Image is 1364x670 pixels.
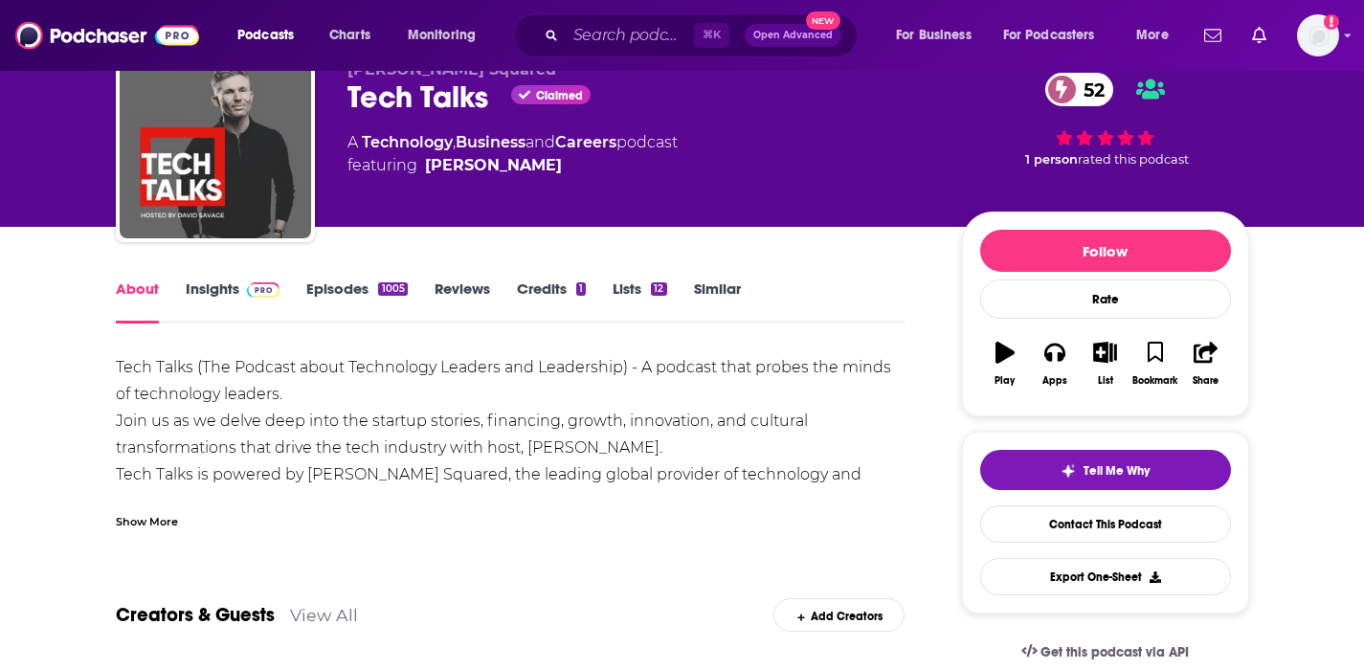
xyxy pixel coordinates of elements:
a: Lists12 [613,279,666,324]
input: Search podcasts, credits, & more... [566,20,694,51]
div: A podcast [347,131,678,177]
div: List [1098,375,1113,387]
a: Contact This Podcast [980,505,1231,543]
span: Get this podcast via API [1040,644,1189,660]
a: InsightsPodchaser Pro [186,279,280,324]
img: Podchaser Pro [247,282,280,298]
div: 52 1 personrated this podcast [962,60,1249,179]
span: New [806,11,840,30]
a: Show notifications dropdown [1244,19,1274,52]
a: Episodes1005 [306,279,407,324]
div: Play [995,375,1015,387]
span: and [525,133,555,151]
a: View All [290,605,358,625]
span: Monitoring [408,22,476,49]
div: Apps [1042,375,1067,387]
a: Show notifications dropdown [1196,19,1229,52]
img: User Profile [1297,14,1339,56]
button: Bookmark [1130,329,1180,398]
a: About [116,279,159,324]
button: Show profile menu [1297,14,1339,56]
div: Search podcasts, credits, & more... [531,13,876,57]
div: Rate [980,279,1231,319]
button: open menu [883,20,995,51]
span: Claimed [536,91,583,100]
button: open menu [224,20,319,51]
a: Credits1 [517,279,586,324]
a: Technology [362,133,453,151]
svg: Add a profile image [1324,14,1339,30]
a: 52 [1045,73,1114,106]
img: Tech Talks [120,47,311,238]
button: Play [980,329,1030,398]
button: Apps [1030,329,1080,398]
button: Share [1180,329,1230,398]
button: Open AdvancedNew [745,24,841,47]
button: open menu [991,20,1123,51]
span: ⌘ K [694,23,729,48]
span: featuring [347,154,678,177]
span: Logged in as DineRacoma [1297,14,1339,56]
div: Tech Talks (The Podcast about Technology Leaders and Leadership) - A podcast that probes the mind... [116,354,906,515]
span: 1 person [1025,152,1078,167]
a: Careers [555,133,616,151]
div: Share [1193,375,1219,387]
div: 12 [651,282,666,296]
span: For Business [896,22,972,49]
span: For Podcasters [1003,22,1095,49]
button: tell me why sparkleTell Me Why [980,450,1231,490]
div: Add Creators [773,598,905,632]
button: List [1080,329,1129,398]
span: rated this podcast [1078,152,1189,167]
img: tell me why sparkle [1061,463,1076,479]
button: Follow [980,230,1231,272]
img: Podchaser - Follow, Share and Rate Podcasts [15,17,199,54]
span: Open Advanced [753,31,833,40]
span: , [453,133,456,151]
span: More [1136,22,1169,49]
a: Similar [694,279,741,324]
a: Business [456,133,525,151]
button: open menu [394,20,501,51]
span: Podcasts [237,22,294,49]
button: open menu [1123,20,1193,51]
div: 1 [576,282,586,296]
span: Tell Me Why [1084,463,1150,479]
button: Export One-Sheet [980,558,1231,595]
span: Charts [329,22,370,49]
a: Creators & Guests [116,603,275,627]
a: David Savage [425,154,562,177]
a: Charts [317,20,382,51]
div: Bookmark [1132,375,1177,387]
a: Reviews [435,279,490,324]
div: 1005 [378,282,407,296]
span: 52 [1064,73,1114,106]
